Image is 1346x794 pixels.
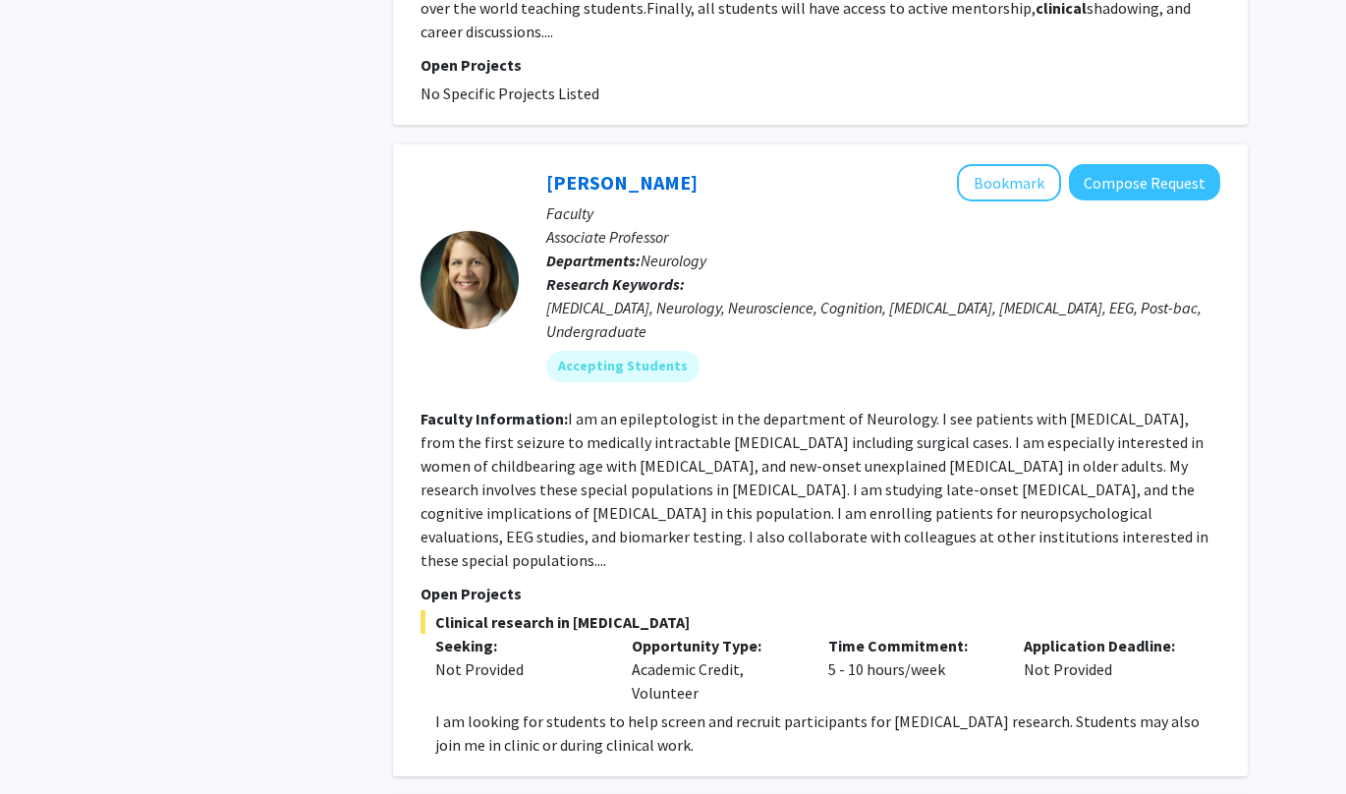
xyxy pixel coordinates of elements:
[957,164,1061,201] button: Add Emily Johnson to Bookmarks
[546,170,698,195] a: [PERSON_NAME]
[546,201,1220,225] p: Faculty
[421,84,599,103] span: No Specific Projects Listed
[421,53,1220,77] p: Open Projects
[421,409,568,428] b: Faculty Information:
[546,351,700,382] mat-chip: Accepting Students
[546,274,685,294] b: Research Keywords:
[813,634,1010,705] div: 5 - 10 hours/week
[546,251,641,270] b: Departments:
[435,634,602,657] p: Seeking:
[15,706,84,779] iframe: Chat
[435,709,1220,757] p: I am looking for students to help screen and recruit participants for [MEDICAL_DATA] research. St...
[546,296,1220,343] div: [MEDICAL_DATA], Neurology, Neuroscience, Cognition, [MEDICAL_DATA], [MEDICAL_DATA], EEG, Post-bac...
[632,634,799,657] p: Opportunity Type:
[435,657,602,681] div: Not Provided
[421,582,1220,605] p: Open Projects
[546,225,1220,249] p: Associate Professor
[421,409,1208,570] fg-read-more: I am an epileptologist in the department of Neurology. I see patients with [MEDICAL_DATA], from t...
[1069,164,1220,200] button: Compose Request to Emily Johnson
[1009,634,1206,705] div: Not Provided
[617,634,813,705] div: Academic Credit, Volunteer
[421,610,1220,634] span: Clinical research in [MEDICAL_DATA]
[641,251,706,270] span: Neurology
[1024,634,1191,657] p: Application Deadline:
[828,634,995,657] p: Time Commitment:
